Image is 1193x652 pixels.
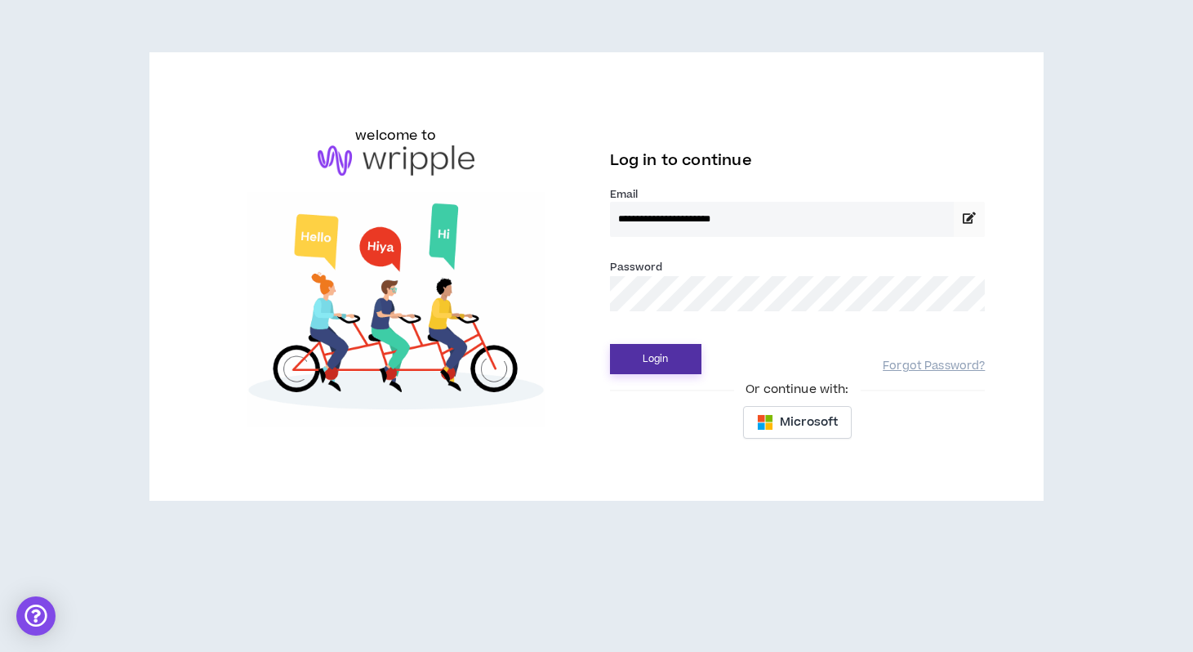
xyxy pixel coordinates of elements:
[16,596,56,636] div: Open Intercom Messenger
[883,359,985,374] a: Forgot Password?
[743,406,852,439] button: Microsoft
[734,381,860,399] span: Or continue with:
[355,126,436,145] h6: welcome to
[610,150,752,171] span: Log in to continue
[610,344,701,374] button: Login
[780,413,838,431] span: Microsoft
[610,187,986,202] label: Email
[318,145,474,176] img: logo-brand.png
[208,192,584,427] img: Welcome to Wripple
[610,260,663,275] label: Password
